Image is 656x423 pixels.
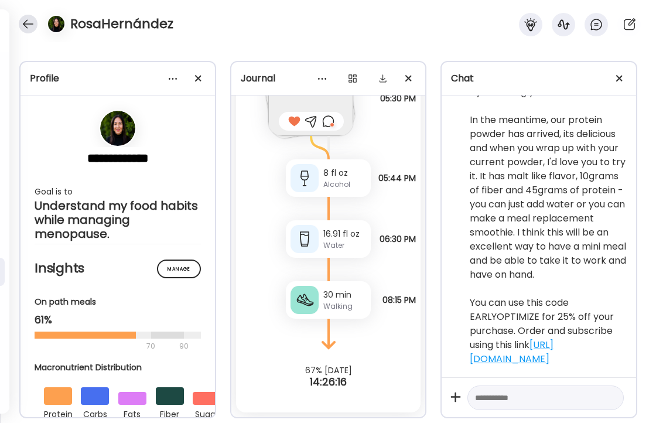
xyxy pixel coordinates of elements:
div: Alcohol [323,179,366,190]
div: Water [323,240,366,251]
a: [URL][DOMAIN_NAME] [470,338,553,366]
div: Journal [241,71,416,86]
div: fats [118,405,146,421]
div: carbs [81,405,109,421]
div: I am sharing your menu very soon - just writing your email. In the meantime, our protein powder h... [470,71,627,366]
img: avatars%2FCONpOAmKNnOmveVlQf7BcAx5QfG3 [100,111,135,146]
div: protein [44,405,72,421]
img: avatars%2FCONpOAmKNnOmveVlQf7BcAx5QfG3 [48,16,64,32]
div: 30 min [323,289,366,301]
div: Macronutrient Distribution [35,361,230,374]
div: Goal is to [35,185,201,199]
div: 8 fl oz [323,167,366,179]
div: Walking [323,301,366,312]
h4: RosaHernández [70,15,173,33]
div: 70 [35,339,176,353]
div: Manage [157,260,201,278]
div: Profile [30,71,206,86]
div: 90 [178,339,190,353]
div: 16.91 fl oz [323,228,366,240]
span: 06:30 PM [380,234,416,244]
div: Chat [451,71,627,86]
div: sugar [193,405,221,421]
div: Understand my food habits while managing menopause. [35,199,201,241]
div: fiber [156,405,184,421]
div: 14:26:16 [231,375,426,389]
div: 67% [DATE] [231,366,426,375]
span: 05:44 PM [378,173,416,183]
h2: Insights [35,260,201,277]
span: 05:30 PM [380,94,416,103]
div: On path meals [35,296,201,308]
div: 61% [35,313,201,327]
span: 08:15 PM [382,295,416,305]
